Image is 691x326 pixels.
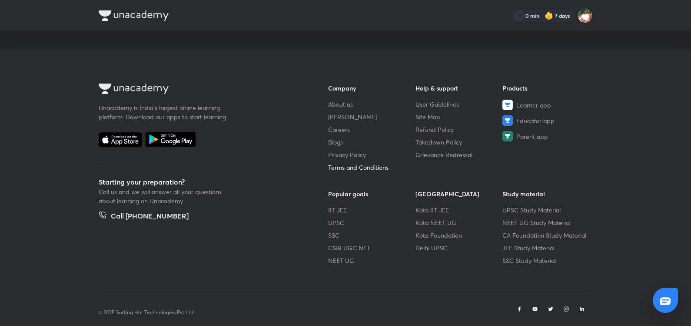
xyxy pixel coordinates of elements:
a: Delhi UPSC [415,243,503,252]
a: Kota NEET UG [415,218,503,227]
span: Educator app [516,116,555,125]
a: Company Logo [99,84,300,96]
a: UPSC Study Material [502,205,590,215]
img: Parent app [502,131,513,141]
a: Kota IIT JEE [415,205,503,215]
a: User Guidelines [415,100,503,109]
h6: Products [502,84,590,93]
a: Privacy Policy [328,150,415,159]
p: © 2025 Sorting Hat Technologies Pvt Ltd [99,309,193,316]
a: About us [328,100,415,109]
h6: Help & support [415,84,503,93]
a: CA Foundation Study Material [502,231,590,240]
a: Site Map [415,112,503,121]
img: Educator app [502,115,513,126]
a: SSC [328,231,415,240]
a: Parent app [502,131,590,141]
a: NEET UG [328,256,415,265]
h6: [GEOGRAPHIC_DATA] [415,189,503,198]
img: Company Logo [99,84,169,94]
a: Learner app [502,100,590,110]
a: CSIR UGC NET [328,243,415,252]
a: UPSC [328,218,415,227]
a: Call [PHONE_NUMBER] [99,211,189,223]
a: Careers [328,125,415,134]
a: JEE Study Material [502,243,590,252]
h6: Study material [502,189,590,198]
a: Refund Policy [415,125,503,134]
span: Learner app [516,101,551,110]
h5: Call [PHONE_NUMBER] [111,211,189,223]
img: Company Logo [99,10,169,21]
a: Grievance Redressal [415,150,503,159]
a: Takedown Policy [415,138,503,147]
img: Learner app [502,100,513,110]
img: Shashank Soni [578,8,592,23]
p: Call us and we will answer all your questions about learning on Unacademy [99,187,229,205]
a: NEET UG Study Material [502,218,590,227]
a: Educator app [502,115,590,126]
span: Careers [328,125,350,134]
a: IIT JEE [328,205,415,215]
a: Blogs [328,138,415,147]
h5: Starting your preparation? [99,177,300,187]
img: streak [545,11,553,20]
p: Unacademy is India’s largest online learning platform. Download our apps to start learning [99,103,229,121]
span: Parent app [516,132,548,141]
h6: Popular goals [328,189,415,198]
h6: Company [328,84,415,93]
a: [PERSON_NAME] [328,112,415,121]
a: Terms and Conditions [328,163,415,172]
a: Kota Foundation [415,231,503,240]
a: SSC Study Material [502,256,590,265]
